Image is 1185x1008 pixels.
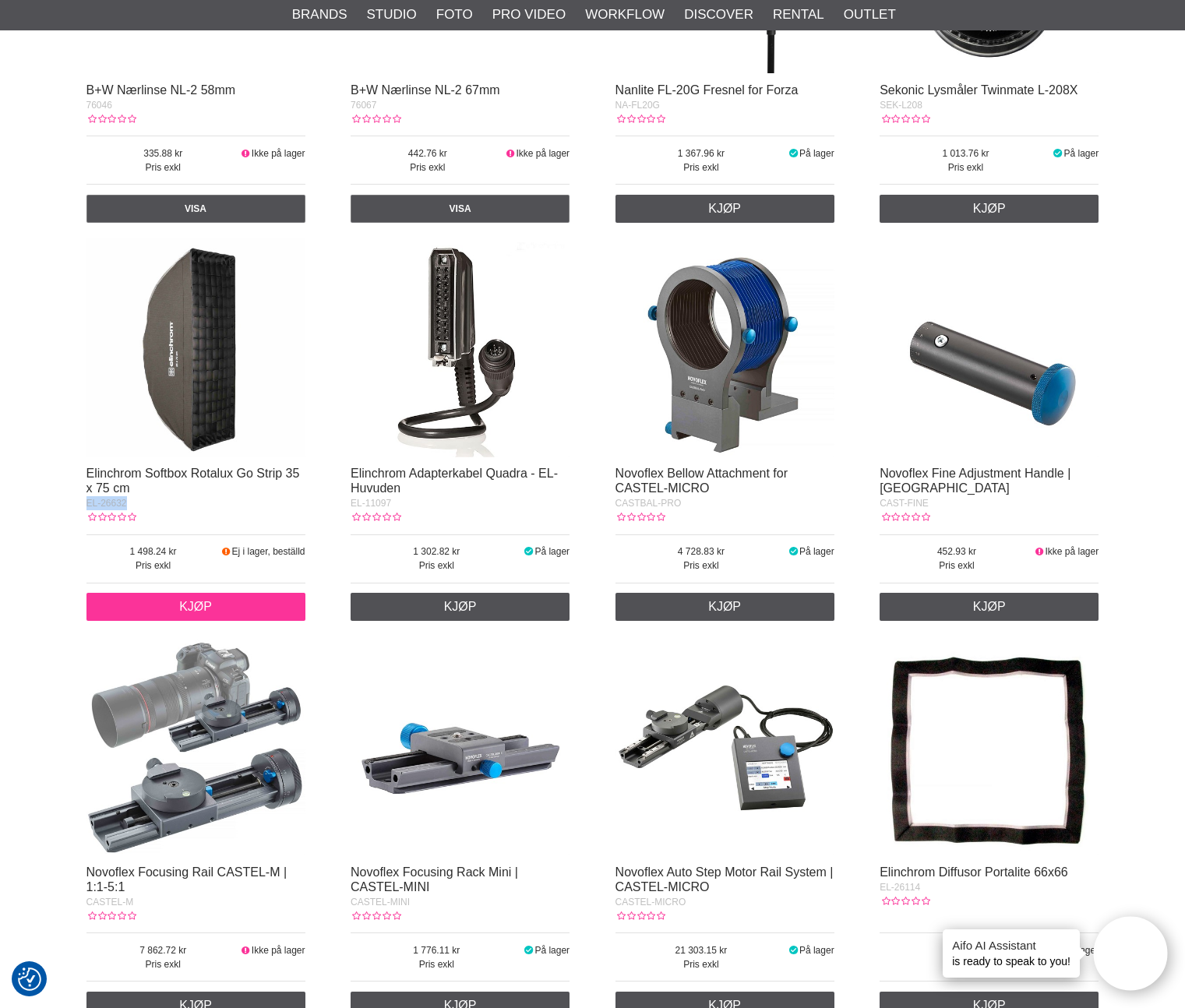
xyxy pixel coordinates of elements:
div: Kundevurdering: 0 [86,510,136,524]
a: Studio [367,5,417,25]
span: 76046 [86,100,112,111]
button: Samtykkepreferanser [18,965,41,993]
span: På lager [1063,148,1099,159]
span: NA-FL20G [615,100,660,111]
span: SEK-L208 [880,100,922,111]
a: Pro Video [492,5,566,25]
span: Pris exkl [86,160,241,174]
div: Kundevurdering: 0 [615,510,665,524]
a: Kjøp [86,593,305,621]
span: 21 303.15 [615,943,788,957]
i: Snart på lager [220,546,232,557]
a: Workflow [585,5,665,25]
img: Revisit consent button [18,967,41,991]
img: Novoflex Focusing Rack Mini | CASTEL-MINI [351,636,570,855]
a: B+W Nærlinse NL-2 67mm [351,83,500,97]
a: Novoflex Focusing Rail CASTEL-M | 1:1-5:1 [86,865,287,893]
a: Sekonic Lysmåler Twinmate L-208X [880,83,1077,97]
span: Pris exkl [880,559,1034,573]
a: Outlet [844,5,896,25]
a: Novoflex Bellow Attachment for CASTEL-MICRO [615,467,788,495]
span: 1 498.24 [86,545,220,559]
div: Kundevurdering: 0 [880,112,929,126]
span: På lager [799,945,834,956]
img: Novoflex Focusing Rail CASTEL-M | 1:1-5:1 [86,636,305,855]
a: Novoflex Fine Adjustment Handle | [GEOGRAPHIC_DATA] [880,467,1070,495]
span: På lager [534,546,570,557]
a: Elinchrom Diffusor Portalite 66x66 [880,865,1068,879]
span: Ikke på lager [252,945,305,956]
div: Kundevurdering: 0 [615,909,665,923]
i: På lager [787,945,799,956]
div: Kundevurdering: 0 [86,112,136,126]
span: Pris exkl [615,957,788,971]
span: På lager [534,945,570,956]
img: Elinchrom Adapterkabel Quadra - EL-Huvuden [351,238,570,457]
span: Pris exkl [880,957,1052,971]
span: CASTEL-M [86,897,134,908]
span: Ej i lager, beställd [231,546,305,557]
span: På lager [799,546,834,557]
div: Kundevurdering: 0 [351,909,400,923]
i: På lager [523,945,535,956]
span: 610.70 [880,943,1052,957]
span: Pris exkl [86,957,241,971]
span: 335.88 [86,146,241,160]
span: CASTEL-MINI [351,897,410,908]
a: Nanlite FL-20G Fresnel for Forza [615,83,799,97]
a: Elinchrom Softbox Rotalux Go Strip 35 x 75 cm [86,467,300,495]
a: B+W Nærlinse NL-2 58mm [86,83,236,97]
img: Novoflex Auto Step Motor Rail System | CASTEL-MICRO [615,636,834,855]
img: Novoflex Fine Adjustment Handle | CASTEL-Q [880,238,1099,457]
a: Brands [292,5,347,25]
div: Kundevurdering: 0 [351,112,400,126]
span: 452.93 [880,545,1034,559]
h4: Aifo AI Assistant [952,937,1070,953]
div: Kundevurdering: 0 [615,112,665,126]
i: Ikke på lager [240,148,252,159]
i: Ikke på lager [240,945,252,956]
span: 1 013.76 [880,146,1052,160]
span: Pris exkl [615,559,788,573]
a: Novoflex Auto Step Motor Rail System | CASTEL-MICRO [615,865,834,893]
span: EL-11097 [351,498,391,509]
a: Kjøp [615,593,834,621]
div: Kundevurdering: 0 [86,909,136,923]
a: Visa [86,195,305,223]
span: CAST-FINE [880,498,929,509]
span: 1 367.96 [615,146,788,160]
span: Pris exkl [351,957,523,971]
a: Kjøp [880,195,1099,223]
span: Ikke på lager [252,148,305,159]
a: Discover [684,5,753,25]
span: CASTEL-MICRO [615,897,686,908]
i: På lager [787,148,799,159]
span: Pris exkl [351,160,505,174]
span: Pris exkl [615,160,788,174]
i: På lager [523,546,535,557]
span: EL-26632 [86,498,127,509]
i: Ikke på lager [1034,546,1046,557]
span: Ikke på lager [1045,546,1099,557]
a: Visa [351,195,570,223]
span: 76067 [351,100,376,111]
span: Pris exkl [880,160,1052,174]
i: På lager [787,546,799,557]
span: 1 776.11 [351,943,523,957]
a: Novoflex Focusing Rack Mini | CASTEL-MINI [351,865,518,893]
span: 4 728.83 [615,545,788,559]
img: Novoflex Bellow Attachment for CASTEL-MICRO [615,238,834,457]
a: Foto [436,5,473,25]
a: Kjøp [880,593,1099,621]
span: Pris exkl [351,559,523,573]
span: 442.76 [351,146,505,160]
span: Pris exkl [86,559,220,573]
span: EL-26114 [880,882,920,893]
div: Kundevurdering: 0 [351,510,400,524]
span: 7 862.72 [86,943,241,957]
span: På lager [799,148,834,159]
a: Kjøp [615,195,834,223]
div: is ready to speak to you! [943,929,1080,978]
a: Rental [773,5,824,25]
div: Kundevurdering: 0 [880,510,929,524]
